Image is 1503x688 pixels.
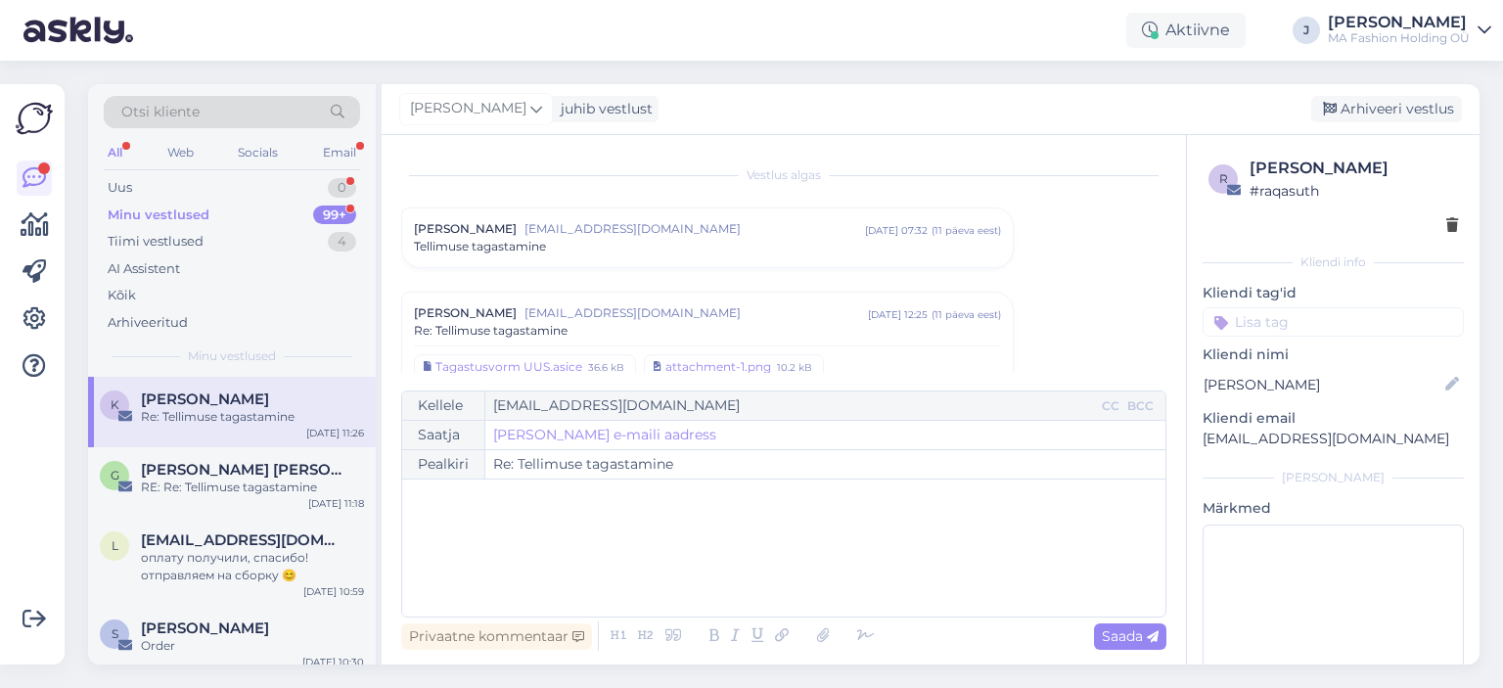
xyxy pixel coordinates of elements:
div: All [104,140,126,165]
span: Sebastien PLANTE [141,619,269,637]
div: BCC [1123,397,1158,415]
div: 4 [328,232,356,252]
span: Otsi kliente [121,102,200,122]
span: [PERSON_NAME] [410,98,526,119]
div: Tiimi vestlused [108,232,204,252]
div: Vestlus algas [401,166,1166,184]
span: [PERSON_NAME] [414,220,517,238]
div: [DATE] 10:30 [302,655,364,669]
p: [EMAIL_ADDRESS][DOMAIN_NAME] [1203,429,1464,449]
div: Pealkiri [402,450,485,479]
div: [PERSON_NAME] [1328,15,1470,30]
span: [EMAIL_ADDRESS][DOMAIN_NAME] [524,220,865,238]
div: Arhiveeritud [108,313,188,333]
p: Kliendi nimi [1203,344,1464,365]
div: Tagastusvorm UUS.asice [435,358,582,376]
span: K [111,397,119,412]
div: Order [141,637,364,655]
p: Kliendi tag'id [1203,283,1464,303]
p: Märkmed [1203,498,1464,519]
span: [EMAIL_ADDRESS][DOMAIN_NAME] [524,304,868,322]
span: Re: Tellimuse tagastamine [414,322,568,340]
span: Galina Shepeleva MARC & ANDRÉ [141,461,344,479]
div: AI Assistent [108,259,180,279]
span: S [112,626,118,641]
div: [DATE] 10:59 [303,584,364,599]
div: 10.2 kB [775,358,814,376]
input: Lisa tag [1203,307,1464,337]
div: ( 11 päeva eest ) [932,223,1001,238]
span: Tellimuse tagastamine [414,238,546,255]
span: Kaisa Männamaa [141,390,269,408]
div: Re: Tellimuse tagastamine [141,408,364,426]
a: Tagastusvorm UUS.asice36.6 kB [414,354,636,380]
a: [PERSON_NAME] e-maili aadress [493,425,716,445]
div: Socials [234,140,282,165]
div: [DATE] 11:26 [306,426,364,440]
div: Arhiveeri vestlus [1311,96,1462,122]
div: [DATE] 12:25 [868,307,928,322]
div: MA Fashion Holding OÜ [1328,30,1470,46]
div: [DATE] 11:18 [308,496,364,511]
div: CC [1098,397,1123,415]
img: Askly Logo [16,100,53,137]
span: r [1219,171,1228,186]
div: [PERSON_NAME] [1250,157,1458,180]
span: Saada [1102,627,1159,645]
div: оплату получили, спасибо! отправляем на сборку 😊 [141,549,364,584]
div: 36.6 kB [586,358,626,376]
div: Kellele [402,391,485,420]
div: [PERSON_NAME] [1203,469,1464,486]
div: ( 11 päeva eest ) [932,307,1001,322]
span: Minu vestlused [188,347,276,365]
input: Lisa nimi [1204,374,1441,395]
span: G [111,468,119,482]
div: Aktiivne [1126,13,1246,48]
span: l [112,538,118,553]
div: Email [319,140,360,165]
span: [PERSON_NAME] [414,304,517,322]
div: Kõik [108,286,136,305]
div: Web [163,140,198,165]
p: Kliendi email [1203,408,1464,429]
div: attachment-1.png [665,358,771,376]
div: [DATE] 07:32 [865,223,928,238]
div: Kliendi info [1203,253,1464,271]
div: RE: Re: Tellimuse tagastamine [141,479,364,496]
div: 99+ [313,206,356,225]
div: 0 [328,178,356,198]
input: Write subject here... [485,450,1165,479]
div: Saatja [402,421,485,449]
span: larissauva@mail.ru [141,531,344,549]
div: # raqasuth [1250,180,1458,202]
div: Minu vestlused [108,206,209,225]
input: Recepient... [485,391,1098,420]
div: Privaatne kommentaar [401,623,592,650]
div: J [1293,17,1320,44]
a: [PERSON_NAME]MA Fashion Holding OÜ [1328,15,1491,46]
div: Uus [108,178,132,198]
div: juhib vestlust [553,99,653,119]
